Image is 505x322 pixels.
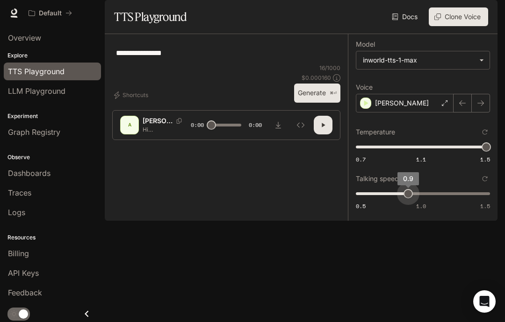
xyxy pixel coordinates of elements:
button: Download audio [269,116,288,134]
p: ⌘⏎ [330,91,337,96]
div: A [122,118,137,133]
span: 1.0 [416,202,426,210]
button: Inspect [291,116,310,134]
p: Default [39,9,62,17]
button: Clone Voice [429,7,488,26]
span: 0.9 [403,175,413,182]
p: [PERSON_NAME] [143,116,173,126]
span: 0:00 [249,120,262,130]
button: All workspaces [24,4,76,22]
button: Copy Voice ID [173,118,186,124]
div: Open Intercom Messenger [473,290,496,313]
h1: TTS Playground [114,7,187,26]
p: $ 0.000160 [302,74,331,82]
p: Model [356,41,375,48]
span: 1.1 [416,155,426,163]
p: Hi [PERSON_NAME] and [PERSON_NAME] [143,126,188,133]
div: inworld-tts-1-max [363,56,475,65]
button: Generate⌘⏎ [294,84,340,103]
span: 0:00 [191,120,204,130]
div: inworld-tts-1-max [356,51,490,69]
a: Docs [390,7,421,26]
span: 0.5 [356,202,366,210]
span: 1.5 [480,155,490,163]
button: Reset to default [480,174,490,184]
p: Talking speed [356,175,399,182]
span: 0.7 [356,155,366,163]
p: [PERSON_NAME] [375,98,429,108]
button: Reset to default [480,127,490,137]
button: Shortcuts [112,88,152,103]
p: 16 / 1000 [319,64,340,72]
p: Temperature [356,129,395,135]
span: 1.5 [480,202,490,210]
p: Voice [356,84,373,91]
